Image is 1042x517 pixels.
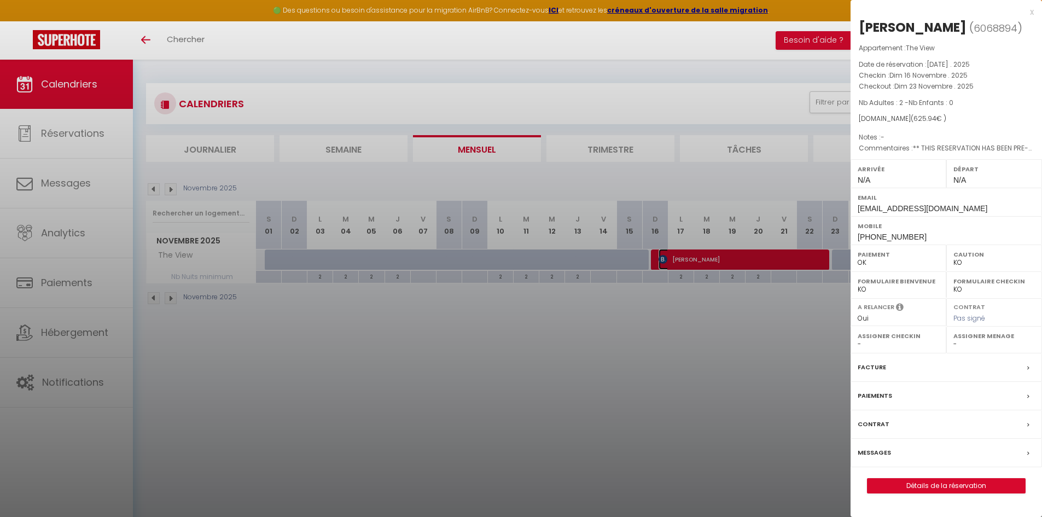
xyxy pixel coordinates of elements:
[911,114,946,123] span: ( € )
[881,132,884,142] span: -
[953,313,985,323] span: Pas signé
[859,70,1034,81] p: Checkin :
[909,98,953,107] span: Nb Enfants : 0
[858,419,889,430] label: Contrat
[889,71,968,80] span: Dim 16 Novembre . 2025
[953,249,1035,260] label: Caution
[859,114,1034,124] div: [DOMAIN_NAME]
[859,59,1034,70] p: Date de réservation :
[859,43,1034,54] p: Appartement :
[858,204,987,213] span: [EMAIL_ADDRESS][DOMAIN_NAME]
[859,98,953,107] span: Nb Adultes : 2 -
[927,60,970,69] span: [DATE] . 2025
[858,447,891,458] label: Messages
[859,81,1034,92] p: Checkout :
[974,21,1017,35] span: 6068894
[9,4,42,37] button: Ouvrir le widget de chat LiveChat
[858,220,1035,231] label: Mobile
[858,276,939,287] label: Formulaire Bienvenue
[953,330,1035,341] label: Assigner Menage
[859,132,1034,143] p: Notes :
[953,176,966,184] span: N/A
[953,303,985,310] label: Contrat
[851,5,1034,19] div: x
[896,303,904,315] i: Sélectionner OUI si vous souhaiter envoyer les séquences de messages post-checkout
[858,192,1035,203] label: Email
[906,43,935,53] span: The View
[858,233,927,241] span: [PHONE_NUMBER]
[953,164,1035,175] label: Départ
[894,82,974,91] span: Dim 23 Novembre . 2025
[913,114,936,123] span: 625.94
[858,249,939,260] label: Paiement
[858,176,870,184] span: N/A
[858,330,939,341] label: Assigner Checkin
[858,362,886,373] label: Facture
[858,164,939,175] label: Arrivée
[953,276,1035,287] label: Formulaire Checkin
[859,19,967,36] div: [PERSON_NAME]
[969,20,1022,36] span: ( )
[868,479,1025,493] a: Détails de la réservation
[858,303,894,312] label: A relancer
[858,390,892,402] label: Paiements
[859,143,1034,154] p: Commentaires :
